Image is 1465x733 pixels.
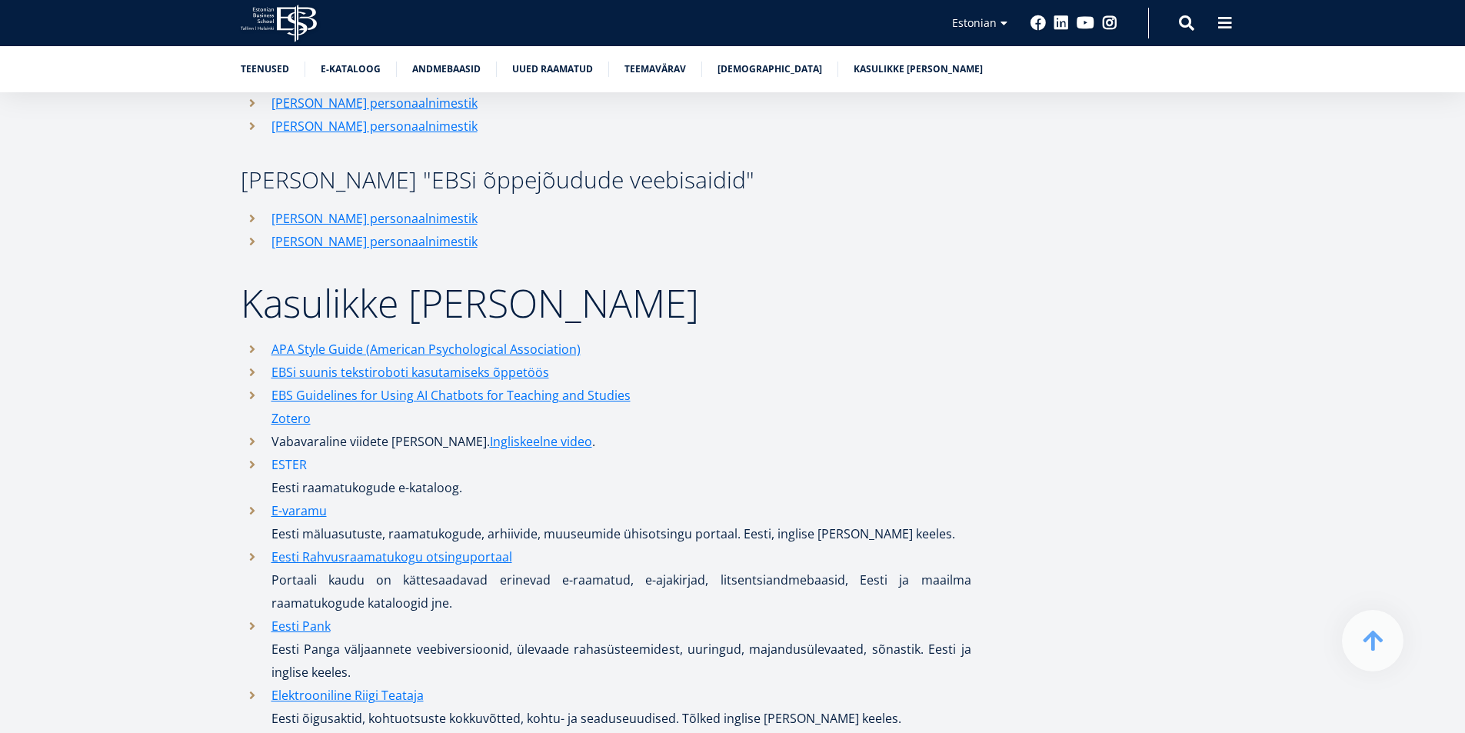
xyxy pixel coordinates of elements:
[1054,15,1069,31] a: Linkedin
[512,62,593,77] a: Uued raamatud
[271,230,478,253] a: [PERSON_NAME] personaalnimestik
[241,499,971,545] li: Eesti mäluasutuste, raamatukogude, arhiivide, muuseumide ühisotsingu portaal. Eesti, inglise [PER...
[1077,15,1094,31] a: Youtube
[271,407,311,430] a: Zotero
[271,115,478,138] a: [PERSON_NAME] personaalnimestik
[241,453,971,499] li: Eesti raamatukogude e-kataloog.
[1030,15,1046,31] a: Facebook
[271,338,581,361] a: APA Style Guide (American Psychological Association)
[271,384,631,407] a: EBS Guidelines for Using AI Chatbots for Teaching and Studies
[241,284,971,322] h2: Kasulikke [PERSON_NAME]
[1102,15,1117,31] a: Instagram
[241,168,971,192] h3: [PERSON_NAME] "EBSi õppejõudude veebisaidid"
[241,430,971,453] li: Vabavaraline viidete [PERSON_NAME]. .
[241,62,289,77] a: Teenused
[241,684,971,730] li: Eesti õigusaktid, kohtuotsuste kokkuvõtted, kohtu- ja seaduseuudised. Tõlked inglise [PERSON_NAME...
[321,62,381,77] a: E-kataloog
[412,62,481,77] a: Andmebaasid
[271,92,478,115] a: [PERSON_NAME] personaalnimestik
[271,684,424,707] a: Elektrooniline Riigi Teataja
[271,615,331,638] a: Eesti Pank
[241,545,971,615] li: Portaali kaudu on kättesaadavad erinevad e-raamatud, e-ajakirjad, litsentsiandmebaasid, Eesti ja ...
[271,453,307,476] a: ESTER
[624,62,686,77] a: Teemavärav
[271,545,512,568] a: Eesti Rahvusraamatukogu otsinguportaal
[718,62,822,77] a: [DEMOGRAPHIC_DATA]
[854,62,983,77] a: Kasulikke [PERSON_NAME]
[271,207,478,230] a: [PERSON_NAME] personaalnimestik
[271,499,327,522] a: E-varamu
[241,615,971,684] li: Eesti Panga väljaannete veebiversioonid, ülevaade rahasüsteemidest, uuringud, majandusülevaated, ...
[490,430,592,453] a: Ingliskeelne video
[271,361,549,384] a: EBSi suunis tekstiroboti kasutamiseks õppetöös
